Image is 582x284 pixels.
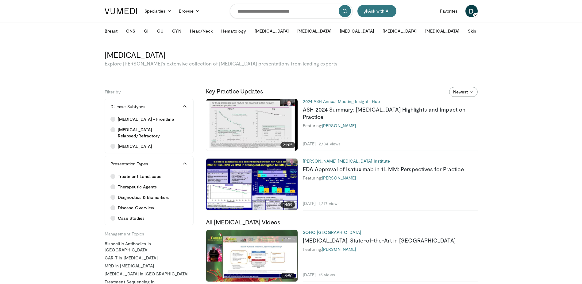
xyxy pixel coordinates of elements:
[118,215,145,221] span: Case Studies
[449,87,478,97] button: Newest
[105,241,194,253] a: Bispecific Antibodies in [GEOGRAPHIC_DATA]
[280,273,295,279] span: 19:50
[303,166,464,172] a: FDA Approval of Isatuximab in 1L MM: Perspectives for Practice
[206,218,478,226] h3: All [MEDICAL_DATA] Videos
[153,25,167,37] button: GU
[118,143,152,149] span: [MEDICAL_DATA]
[303,237,456,244] a: [MEDICAL_DATA]: State-of-the-Art in [GEOGRAPHIC_DATA]
[105,60,478,67] p: Explore [PERSON_NAME]’s extensive collection of [MEDICAL_DATA] presentations from leading experts
[105,271,194,277] a: [MEDICAL_DATA] in [GEOGRAPHIC_DATA]
[206,99,298,151] img: 261cbb63-91cb-4edb-8a5a-c03d1dca5769.620x360_q85_upscale.jpg
[118,184,157,190] span: Therapeutic Agents
[303,272,318,278] li: [DATE]
[303,230,361,235] a: SOHO [GEOGRAPHIC_DATA]
[105,263,194,269] a: MRD in [MEDICAL_DATA]
[105,99,193,114] button: Disease Subtypes
[118,205,154,211] span: Disease Overview
[206,87,478,95] h3: Key Practice Updates
[453,89,468,95] span: Newest
[280,202,295,208] span: 14:59
[303,123,478,128] div: Featuring:
[357,5,396,17] button: Ask with AI
[336,25,378,37] button: [MEDICAL_DATA]
[105,8,137,14] img: VuMedi Logo
[322,175,356,180] a: [PERSON_NAME]
[464,25,480,37] button: Skin
[118,127,188,139] span: [MEDICAL_DATA] - Relapsed/Refractory
[303,106,466,120] a: ASH 2024 Summary: [MEDICAL_DATA] Highlights and Impact on Practice
[436,5,462,17] a: Favorites
[206,159,298,210] img: 93e81924-5382-4b4f-a06b-0edfa2374aad.620x360_q85_upscale.jpg
[303,175,478,181] div: Featuring:
[206,230,298,282] a: 19:50
[118,194,169,200] span: Diagnostics & Biomarkers
[465,5,478,17] a: D
[319,272,335,278] li: 15 views
[168,25,185,37] button: GYN
[105,87,194,95] h5: Filter by
[230,4,353,18] input: Search topics, interventions
[303,247,478,252] div: Featuring:
[105,50,478,60] h3: [MEDICAL_DATA]
[251,25,292,37] button: [MEDICAL_DATA]
[105,255,194,261] a: CAR-T in [MEDICAL_DATA]
[218,25,250,37] button: Hematology
[280,142,295,148] span: 21:05
[186,25,217,37] button: Head/Neck
[303,141,318,147] li: [DATE]
[322,123,356,128] a: [PERSON_NAME]
[101,25,121,37] button: Breast
[319,201,340,206] li: 1,217 views
[118,116,174,122] span: [MEDICAL_DATA] - Frontline
[303,99,380,104] a: 2024 ASH Annual Meeting Insights Hub
[422,25,463,37] button: [MEDICAL_DATA]
[294,25,335,37] button: [MEDICAL_DATA]
[322,247,356,252] a: [PERSON_NAME]
[379,25,420,37] button: [MEDICAL_DATA]
[303,158,390,164] a: [PERSON_NAME] [MEDICAL_DATA] Institute
[303,201,318,206] li: [DATE]
[175,5,203,17] a: Browse
[206,159,298,210] a: 14:59
[141,5,175,17] a: Specialties
[118,173,161,179] span: Treatment Landscape
[122,25,139,37] button: CNS
[319,141,341,147] li: 2,184 views
[206,230,298,282] img: 517b3a5a-e507-46f2-84ab-07d63f9eecdc.620x360_q85_upscale.jpg
[206,99,298,151] a: 21:05
[105,156,193,172] button: Presentation Types
[140,25,152,37] button: GI
[105,229,194,237] h5: Management Topics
